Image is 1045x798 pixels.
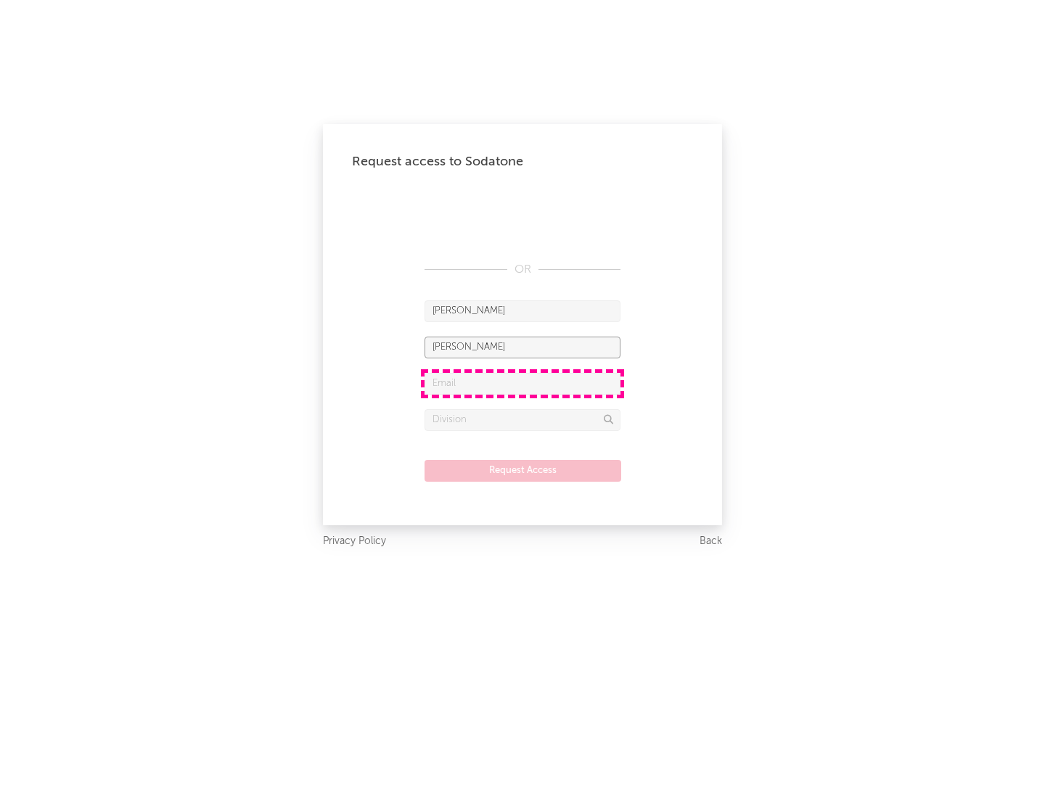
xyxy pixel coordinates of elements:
[425,373,620,395] input: Email
[425,337,620,358] input: Last Name
[700,532,722,551] a: Back
[323,532,386,551] a: Privacy Policy
[352,153,693,170] div: Request access to Sodatone
[425,300,620,322] input: First Name
[425,460,621,482] button: Request Access
[425,261,620,279] div: OR
[425,409,620,431] input: Division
